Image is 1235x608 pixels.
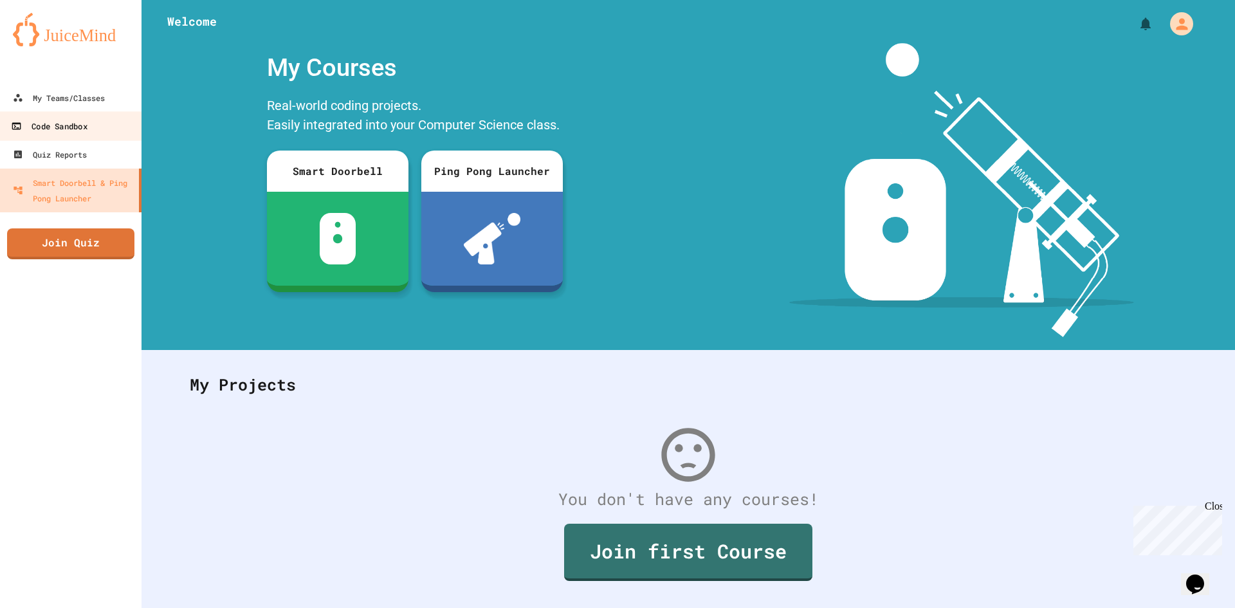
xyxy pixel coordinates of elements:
div: My Courses [261,43,569,93]
div: Ping Pong Launcher [421,151,563,192]
img: sdb-white.svg [320,213,356,264]
iframe: chat widget [1128,501,1222,555]
div: Code Sandbox [11,118,87,134]
img: banner-image-my-projects.png [789,43,1134,337]
div: My Account [1157,9,1196,39]
img: ppl-with-ball.png [464,213,521,264]
div: Real-world coding projects. Easily integrated into your Computer Science class. [261,93,569,141]
div: You don't have any courses! [177,487,1200,511]
img: logo-orange.svg [13,13,129,46]
div: Smart Doorbell & Ping Pong Launcher [13,175,134,206]
a: Join first Course [564,524,812,581]
div: My Projects [177,360,1200,410]
iframe: chat widget [1181,557,1222,595]
div: My Notifications [1114,13,1157,35]
div: Smart Doorbell [267,151,408,192]
a: Join Quiz [7,228,134,259]
div: My Teams/Classes [13,90,105,106]
div: Chat with us now!Close [5,5,89,82]
div: Quiz Reports [13,147,87,162]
